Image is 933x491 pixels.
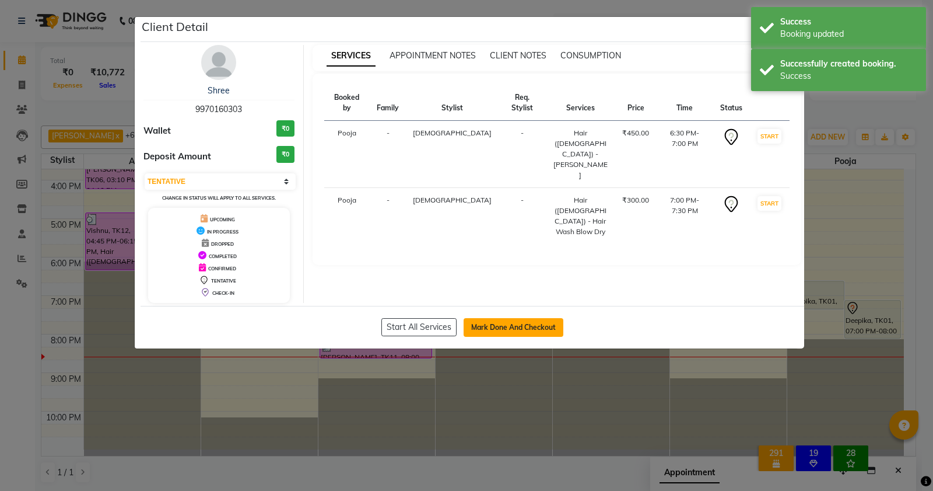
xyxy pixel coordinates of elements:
span: SERVICES [327,46,376,67]
span: [DEMOGRAPHIC_DATA] [413,196,492,204]
span: IN PROGRESS [207,229,238,235]
button: Start All Services [381,318,457,336]
div: Success [780,70,917,82]
th: Time [656,85,713,121]
span: CONSUMPTION [560,50,621,61]
td: - [499,121,545,188]
span: UPCOMING [210,217,235,222]
span: [DEMOGRAPHIC_DATA] [413,128,492,137]
div: ₹300.00 [622,195,649,206]
th: Booked by [324,85,370,121]
span: 9970160303 [195,104,242,114]
th: Services [545,85,615,121]
td: Pooja [324,188,370,245]
span: APPOINTMENT NOTES [390,50,476,61]
span: DROPPED [211,241,234,247]
td: - [370,188,406,245]
button: Mark Done And Checkout [464,318,563,337]
th: Price [615,85,656,121]
div: Booking updated [780,28,917,40]
td: Pooja [324,121,370,188]
div: Successfully created booking. [780,58,917,70]
div: ₹450.00 [622,128,649,138]
button: START [757,129,781,144]
div: Success [780,16,917,28]
th: Stylist [406,85,499,121]
button: START [757,196,781,211]
th: Status [713,85,749,121]
span: COMPLETED [209,253,237,259]
span: Deposit Amount [143,150,211,163]
span: Wallet [143,124,171,138]
span: CLIENT NOTES [490,50,546,61]
div: Hair ([DEMOGRAPHIC_DATA]) - Hair Wash Blow Dry [552,195,608,237]
span: CONFIRMED [208,266,236,271]
td: - [499,188,545,245]
div: Hair ([DEMOGRAPHIC_DATA]) - [PERSON_NAME] [552,128,608,180]
td: 7:00 PM-7:30 PM [656,188,713,245]
td: - [370,121,406,188]
h3: ₹0 [276,146,294,163]
td: 6:30 PM-7:00 PM [656,121,713,188]
span: CHECK-IN [212,290,234,296]
th: Req. Stylist [499,85,545,121]
span: TENTATIVE [211,278,236,284]
a: Shree [208,85,230,96]
img: avatar [201,45,236,80]
h3: ₹0 [276,120,294,137]
small: Change in status will apply to all services. [162,195,276,201]
h5: Client Detail [142,18,208,36]
th: Family [370,85,406,121]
